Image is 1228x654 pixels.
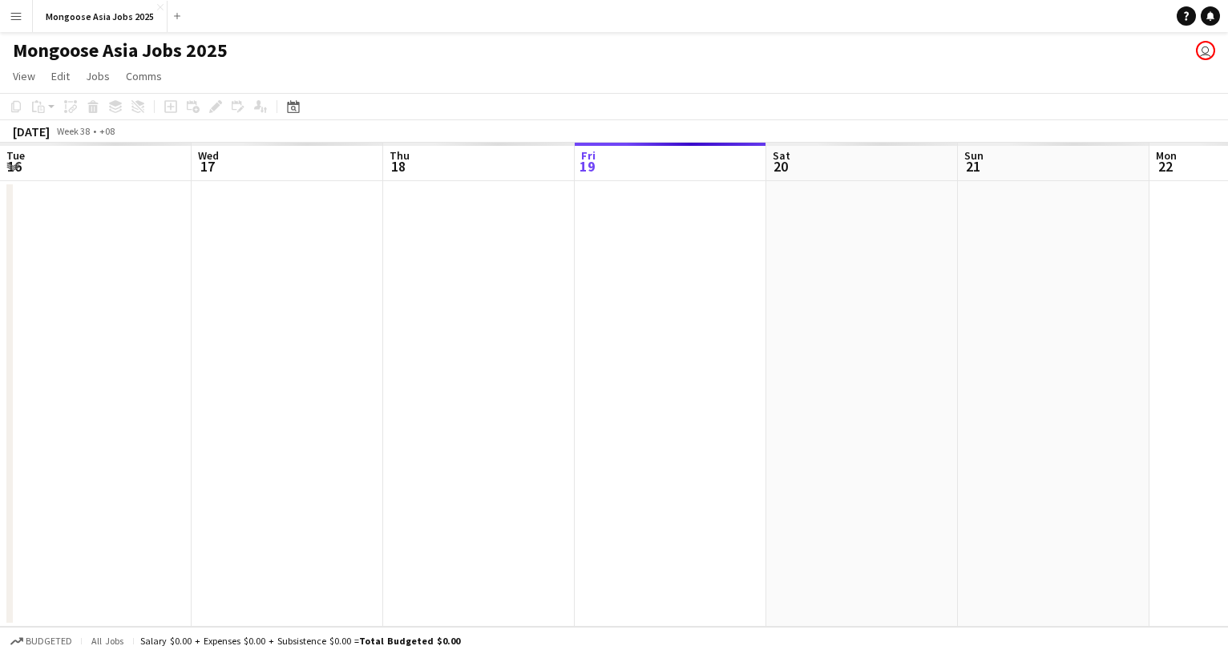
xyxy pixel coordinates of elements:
[33,1,168,32] button: Mongoose Asia Jobs 2025
[1156,148,1177,163] span: Mon
[53,125,93,137] span: Week 38
[13,123,50,139] div: [DATE]
[79,66,116,87] a: Jobs
[126,69,162,83] span: Comms
[86,69,110,83] span: Jobs
[88,635,127,647] span: All jobs
[196,157,219,176] span: 17
[13,69,35,83] span: View
[51,69,70,83] span: Edit
[13,38,228,63] h1: Mongoose Asia Jobs 2025
[26,636,72,647] span: Budgeted
[6,148,25,163] span: Tue
[770,157,790,176] span: 20
[390,148,410,163] span: Thu
[579,157,596,176] span: 19
[359,635,460,647] span: Total Budgeted $0.00
[1153,157,1177,176] span: 22
[581,148,596,163] span: Fri
[8,632,75,650] button: Budgeted
[198,148,219,163] span: Wed
[962,157,984,176] span: 21
[99,125,115,137] div: +08
[387,157,410,176] span: 18
[119,66,168,87] a: Comms
[1196,41,1215,60] app-user-avatar: Adriana Ghazali
[140,635,460,647] div: Salary $0.00 + Expenses $0.00 + Subsistence $0.00 =
[4,157,25,176] span: 16
[45,66,76,87] a: Edit
[6,66,42,87] a: View
[773,148,790,163] span: Sat
[964,148,984,163] span: Sun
